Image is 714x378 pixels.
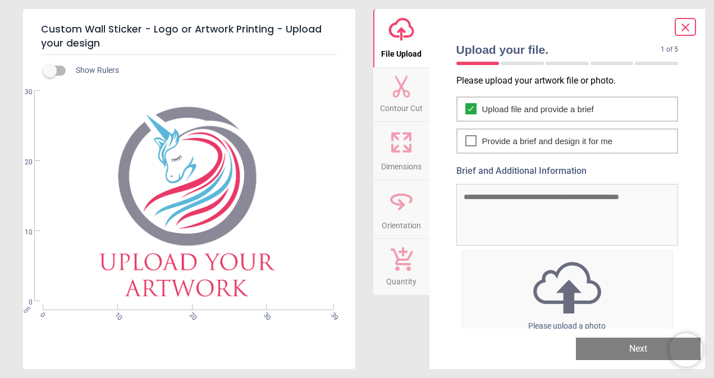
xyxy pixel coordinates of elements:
span: Please upload a photo [528,321,606,330]
span: Upload file and provide a brief [482,103,594,115]
button: Quantity [373,239,429,295]
span: Quantity [386,271,417,288]
button: Next [576,338,701,360]
span: 0 [11,298,33,307]
button: File Upload [373,9,429,67]
span: 10 [112,311,120,318]
h5: Custom Wall Sticker - Logo or Artwork Printing - Upload your design [41,18,337,55]
span: 0 [38,311,45,318]
span: Dimensions [381,156,422,173]
span: 30 [11,87,33,97]
span: 39 [328,311,336,318]
span: 1 of 5 [661,45,678,54]
img: upload icon [462,259,673,317]
span: Contour Cut [380,98,423,114]
div: Show Rulers [50,64,355,77]
span: 20 [11,158,33,167]
span: File Upload [381,43,422,60]
span: Provide a brief and design it for me [482,135,613,147]
p: Please upload your artwork file or photo. [456,75,688,87]
button: Orientation [373,181,429,239]
span: 10 [11,228,33,237]
span: 30 [261,311,268,318]
span: 20 [187,311,194,318]
span: cm [22,304,32,314]
button: Contour Cut [373,68,429,122]
button: Dimensions [373,122,429,180]
label: Brief and Additional Information [456,165,679,177]
span: Orientation [382,215,421,232]
span: Upload your file. [456,42,661,58]
iframe: Brevo live chat [669,333,703,367]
